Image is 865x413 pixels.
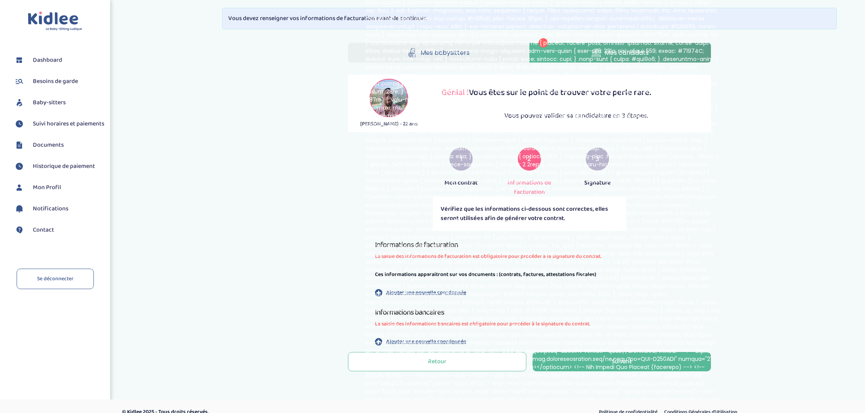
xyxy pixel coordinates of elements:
[14,161,25,172] img: suivihoraire.svg
[33,56,62,65] span: Dashboard
[33,225,54,235] span: Contact
[348,120,430,128] p: [PERSON_NAME] - 22 ans
[348,352,526,371] button: Retour
[33,119,104,129] span: Suivi horaires et paiements
[14,54,104,66] a: Dashboard
[14,161,104,172] a: Historique de paiement
[348,43,529,63] a: Mes babysitters
[33,98,66,107] span: Baby-sitters
[33,183,61,192] span: Mon Profil
[14,182,25,193] img: profil.svg
[14,139,25,151] img: documents.svg
[33,162,95,171] span: Historique de paiement
[14,118,104,130] a: Suivi horaires et paiements
[14,76,25,87] img: besoin.svg
[33,140,64,150] span: Documents
[222,8,836,29] div: Vous devez renseigner vos informations de facturation avant de continuer.
[33,204,68,213] span: Notifications
[14,203,104,215] a: Notifications
[14,76,104,87] a: Besoins de garde
[28,12,82,31] img: logo.svg
[14,224,25,236] img: contact.svg
[14,224,104,236] a: Contact
[17,269,94,289] a: Se déconnecter
[14,182,104,193] a: Mon Profil
[14,97,104,108] a: Baby-sitters
[14,54,25,66] img: dashboard.svg
[14,97,25,108] img: babysitters.svg
[14,203,25,215] img: notification.svg
[33,77,78,86] span: Besoins de garde
[14,139,104,151] a: Documents
[539,38,548,47] span: <!LOREMIP dolo> <!--[si AM 7]> <cons adip="el" seddo="ei8"> <![tempo]--> <!--[in !UT]><!--> <labo...
[14,118,25,130] img: suivihoraire.svg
